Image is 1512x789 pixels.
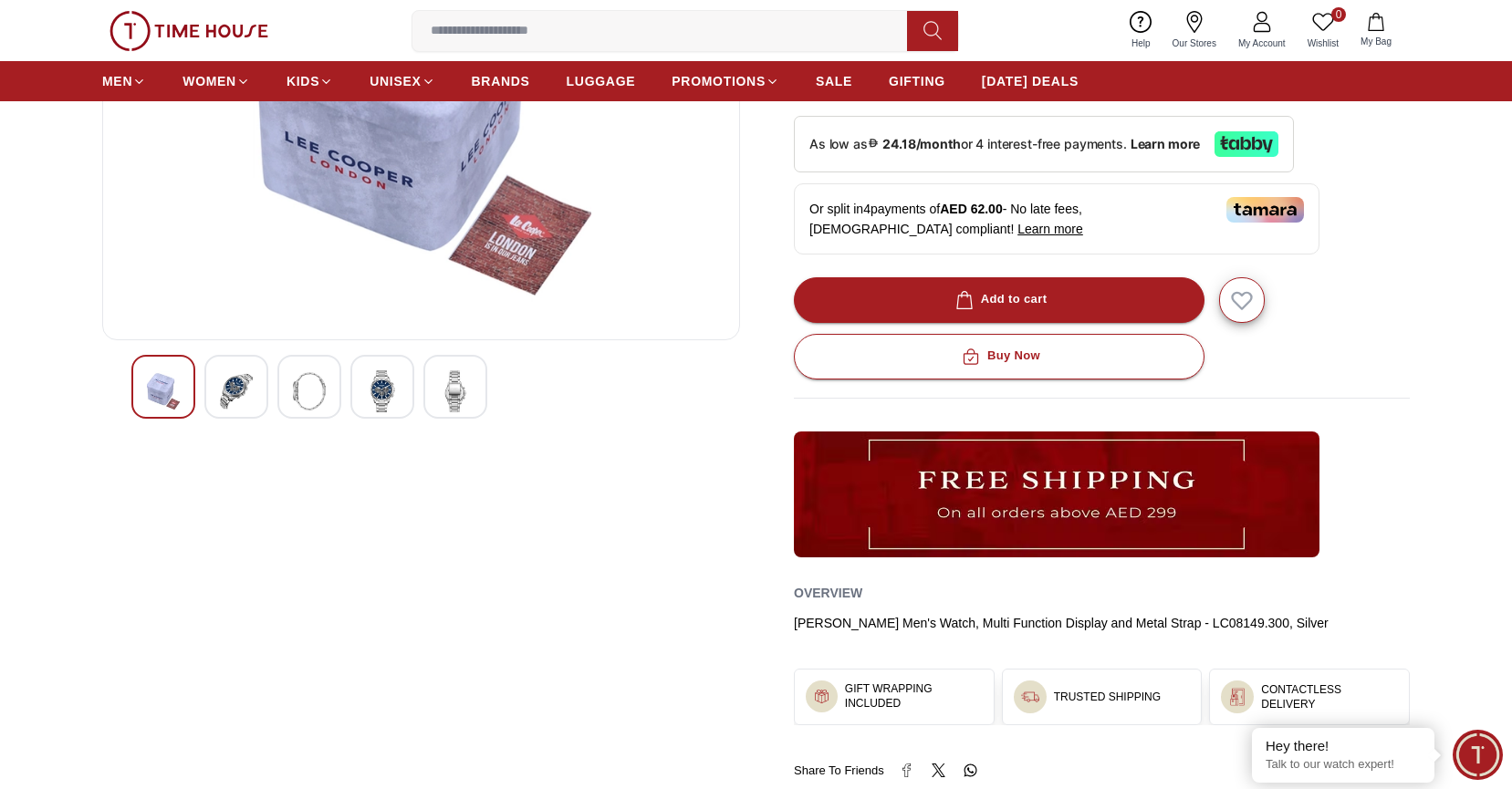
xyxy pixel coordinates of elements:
span: WOMEN [182,72,236,90]
span: Help [1124,36,1158,50]
img: ... [813,688,830,705]
span: MEN [102,72,132,90]
span: GIFTING [889,72,945,90]
a: KIDS [287,65,333,98]
button: Buy Now [794,334,1204,379]
a: SALE [816,65,852,98]
div: [PERSON_NAME] Men's Watch, Multi Function Display and Metal Strap - LC08149.300, Silver [794,614,1410,632]
img: ... [1021,688,1039,706]
a: PROMOTIONS [672,65,779,98]
span: My Account [1231,36,1293,50]
a: [DATE] DEALS [982,65,1079,98]
img: Lee Cooper Men's Multi Function Light Blue Dial Watch - LC08149.300 [293,370,326,412]
img: Lee Cooper Men's Multi Function Light Blue Dial Watch - LC08149.300 [366,370,399,412]
img: Lee Cooper Men's Multi Function Light Blue Dial Watch - LC08149.300 [147,370,180,412]
span: AED 62.00 [940,202,1002,216]
a: Help [1121,7,1162,54]
img: ... [1228,688,1246,706]
div: Add to cart [952,289,1048,310]
span: 0 [1331,7,1346,22]
img: Lee Cooper Men's Multi Function Light Blue Dial Watch - LC08149.300 [439,370,472,412]
span: Learn more [1017,222,1083,236]
button: Add to cart [794,277,1204,323]
a: Our Stores [1162,7,1227,54]
span: LUGGAGE [567,72,636,90]
h3: TRUSTED SHIPPING [1054,690,1161,704]
a: GIFTING [889,65,945,98]
span: KIDS [287,72,319,90]
img: Tamara [1226,197,1304,223]
span: My Bag [1353,35,1399,48]
div: Or split in 4 payments of - No late fees, [DEMOGRAPHIC_DATA] compliant! [794,183,1319,254]
span: [DATE] DEALS [982,72,1079,90]
a: WOMEN [182,65,250,98]
span: SALE [816,72,852,90]
a: BRANDS [472,65,530,98]
button: My Bag [1350,9,1403,52]
div: Buy Now [958,346,1040,367]
span: Wishlist [1300,36,1346,50]
p: Talk to our watch expert! [1266,757,1421,773]
span: UNISEX [370,72,421,90]
a: UNISEX [370,65,434,98]
div: Hey there! [1266,737,1421,755]
div: Chat Widget [1453,730,1503,780]
span: PROMOTIONS [672,72,766,90]
span: Our Stores [1165,36,1224,50]
img: ... [109,11,268,51]
img: ... [794,431,1319,557]
img: Lee Cooper Men's Multi Function Light Blue Dial Watch - LC08149.300 [220,370,253,412]
h3: CONTACTLESS DELIVERY [1261,682,1398,711]
a: MEN [102,65,146,98]
span: BRANDS [472,72,530,90]
span: Share To Friends [794,762,884,780]
h3: GIFT WRAPPING INCLUDED [845,681,983,711]
h2: Overview [794,579,862,607]
a: 0Wishlist [1297,7,1350,54]
a: LUGGAGE [567,65,636,98]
